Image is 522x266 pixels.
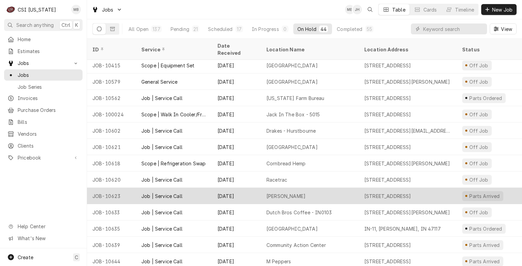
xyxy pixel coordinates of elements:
a: Invoices [4,93,83,104]
div: Parts Arrived [469,242,501,249]
div: Racetrac [266,176,287,183]
div: MB [345,5,354,14]
div: [GEOGRAPHIC_DATA] [266,144,318,151]
div: JOB-10621 [87,139,136,155]
div: CSI [US_STATE] [18,6,56,13]
div: Off Job [468,144,489,151]
div: 44 [320,26,327,33]
div: [STREET_ADDRESS] [364,62,411,69]
div: Job | Service Call [141,95,182,102]
button: Search anythingCtrlK [4,19,83,31]
div: [STREET_ADDRESS][EMAIL_ADDRESS][DOMAIN_NAME] [364,127,451,134]
span: Job Series [18,83,79,90]
div: [STREET_ADDRESS] [364,242,411,249]
span: Vendors [18,130,79,137]
a: Job Series [4,81,83,93]
div: JH [352,5,362,14]
div: Off Job [468,127,489,134]
span: View [500,26,514,33]
div: JOB-10618 [87,155,136,171]
div: [STREET_ADDRESS][PERSON_NAME] [364,209,450,216]
div: Matt Brewington's Avatar [71,5,81,14]
div: JOB-10579 [87,73,136,90]
div: JOB-10415 [87,57,136,73]
div: [GEOGRAPHIC_DATA] [266,62,318,69]
div: Timeline [455,6,474,13]
div: Table [392,6,405,13]
div: Matt Brewington's Avatar [345,5,354,14]
div: Scope | Walk In Cooler/Freezer Install [141,111,207,118]
div: [DATE] [212,155,261,171]
a: Jobs [4,69,83,81]
div: JOB-10602 [87,122,136,139]
div: 55 [367,26,372,33]
div: Job | Service Call [141,176,182,183]
div: Pending [171,26,189,33]
span: C [75,254,78,261]
div: JOB-100024 [87,106,136,122]
span: What's New [18,235,79,242]
a: Go to Jobs [4,57,83,69]
div: Job | Service Call [141,144,182,151]
div: M Peppers [266,258,291,265]
span: Pricebook [18,154,69,161]
div: Off Job [468,111,489,118]
div: ID [92,46,129,53]
a: Go to Help Center [4,221,83,232]
div: [STREET_ADDRESS] [364,95,411,102]
button: Open search [365,4,376,15]
div: [DATE] [212,139,261,155]
a: Go to Jobs [89,4,125,15]
div: JOB-10562 [87,90,136,106]
div: [DATE] [212,220,261,237]
div: Location Name [266,46,352,53]
div: [DATE] [212,171,261,188]
div: [DATE] [212,73,261,90]
div: [STREET_ADDRESS] [364,176,411,183]
div: Scheduled [208,26,232,33]
a: Vendors [4,128,83,139]
span: Purchase Orders [18,106,79,114]
div: On Hold [297,26,316,33]
div: 137 [153,26,160,33]
div: Scope | Refrigeration Swap [141,160,206,167]
div: Job | Service Call [141,258,182,265]
div: [GEOGRAPHIC_DATA] [266,78,318,85]
div: Job | Service Call [141,225,182,232]
a: Estimates [4,46,83,57]
input: Keyword search [423,23,484,34]
div: [STREET_ADDRESS] [364,193,411,200]
div: Location Address [364,46,450,53]
div: Date Received [217,42,254,56]
span: Create [18,254,33,260]
span: Estimates [18,48,79,55]
div: [STREET_ADDRESS][PERSON_NAME] [364,160,450,167]
div: Drakes - Hurstbourne [266,127,316,134]
div: Jeff Hartley's Avatar [352,5,362,14]
div: 21 [193,26,198,33]
div: [DATE] [212,90,261,106]
span: Clients [18,142,79,149]
div: JOB-10633 [87,204,136,220]
div: [DATE] [212,237,261,253]
div: [DATE] [212,188,261,204]
div: In Progress [252,26,279,33]
span: Ctrl [62,21,70,29]
div: 0 [283,26,287,33]
div: IN-11, [PERSON_NAME], IN 47117 [364,225,441,232]
div: Parts Arrived [469,193,501,200]
div: All Open [128,26,149,33]
a: Home [4,34,83,45]
div: Off Job [468,209,489,216]
span: Bills [18,118,79,126]
div: 17 [237,26,242,33]
div: CSI Kentucky's Avatar [6,5,16,14]
a: Clients [4,140,83,151]
div: Job | Service Call [141,127,182,134]
div: [DATE] [212,122,261,139]
div: Jack In The Box - 5015 [266,111,320,118]
span: Search anything [16,21,54,29]
div: [STREET_ADDRESS] [364,144,411,151]
div: Service [141,46,205,53]
div: JOB-10620 [87,171,136,188]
